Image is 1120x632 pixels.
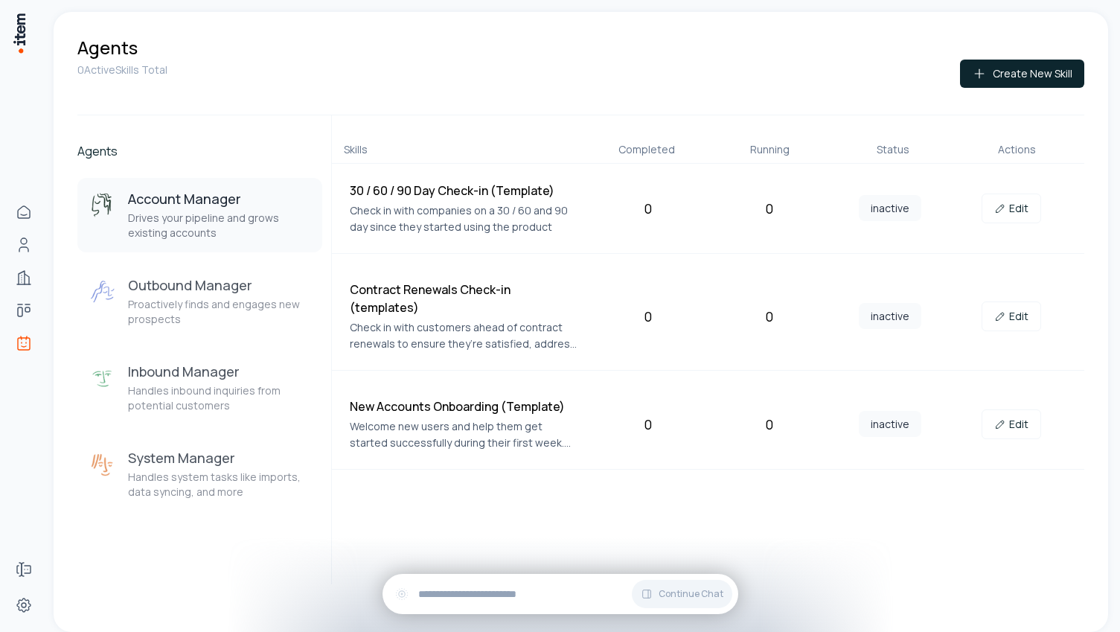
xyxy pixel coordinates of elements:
div: 0 [714,198,824,219]
img: Outbound Manager [89,279,116,306]
div: 0 [714,306,824,327]
a: Edit [982,301,1041,331]
img: Account Manager [89,193,116,220]
a: Home [9,197,39,227]
div: Status [837,142,949,157]
div: Completed [591,142,703,157]
span: inactive [859,303,921,329]
div: 0 [593,198,703,219]
span: Continue Chat [659,588,723,600]
h3: Outbound Manager [128,276,310,294]
h3: Inbound Manager [128,363,310,380]
button: Continue Chat [632,580,732,608]
a: Settings [9,590,39,620]
a: Forms [9,555,39,584]
button: Inbound ManagerInbound ManagerHandles inbound inquiries from potential customers [77,351,322,425]
h3: Account Manager [128,190,310,208]
div: Running [714,142,826,157]
a: Contacts [9,230,39,260]
p: Proactively finds and engages new prospects [128,297,310,327]
button: System ManagerSystem ManagerHandles system tasks like imports, data syncing, and more [77,437,322,511]
p: Drives your pipeline and grows existing accounts [128,211,310,240]
p: Check in with companies on a 30 / 60 and 90 day since they started using the product [350,202,580,235]
a: Agents [9,328,39,358]
img: Inbound Manager [89,366,116,392]
button: Account ManagerAccount ManagerDrives your pipeline and grows existing accounts [77,178,322,252]
p: Handles inbound inquiries from potential customers [128,383,310,413]
span: inactive [859,195,921,221]
p: Handles system tasks like imports, data syncing, and more [128,470,310,499]
h3: System Manager [128,449,310,467]
a: Companies [9,263,39,293]
button: Outbound ManagerOutbound ManagerProactively finds and engages new prospects [77,264,322,339]
button: Create New Skill [960,60,1084,88]
h4: 30 / 60 / 90 Day Check-in (Template) [350,182,580,200]
h2: Agents [77,142,322,160]
a: deals [9,296,39,325]
h4: Contract Renewals Check-in (templates) [350,281,580,316]
div: 0 [593,414,703,435]
div: Actions [961,142,1072,157]
img: System Manager [89,452,116,479]
a: Edit [982,194,1041,223]
div: 0 [593,306,703,327]
p: Welcome new users and help them get started successfully during their first week. The goal is to ... [350,418,580,451]
span: inactive [859,411,921,437]
img: Item Brain Logo [12,12,27,54]
a: Edit [982,409,1041,439]
h1: Agents [77,36,138,60]
div: Continue Chat [383,574,738,614]
h4: New Accounts Onboarding (Template) [350,398,580,415]
div: 0 [714,414,824,435]
p: Check in with customers ahead of contract renewals to ensure they’re satisfied, address any conce... [350,319,580,352]
div: Skills [344,142,579,157]
p: 0 Active Skills Total [77,63,167,77]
